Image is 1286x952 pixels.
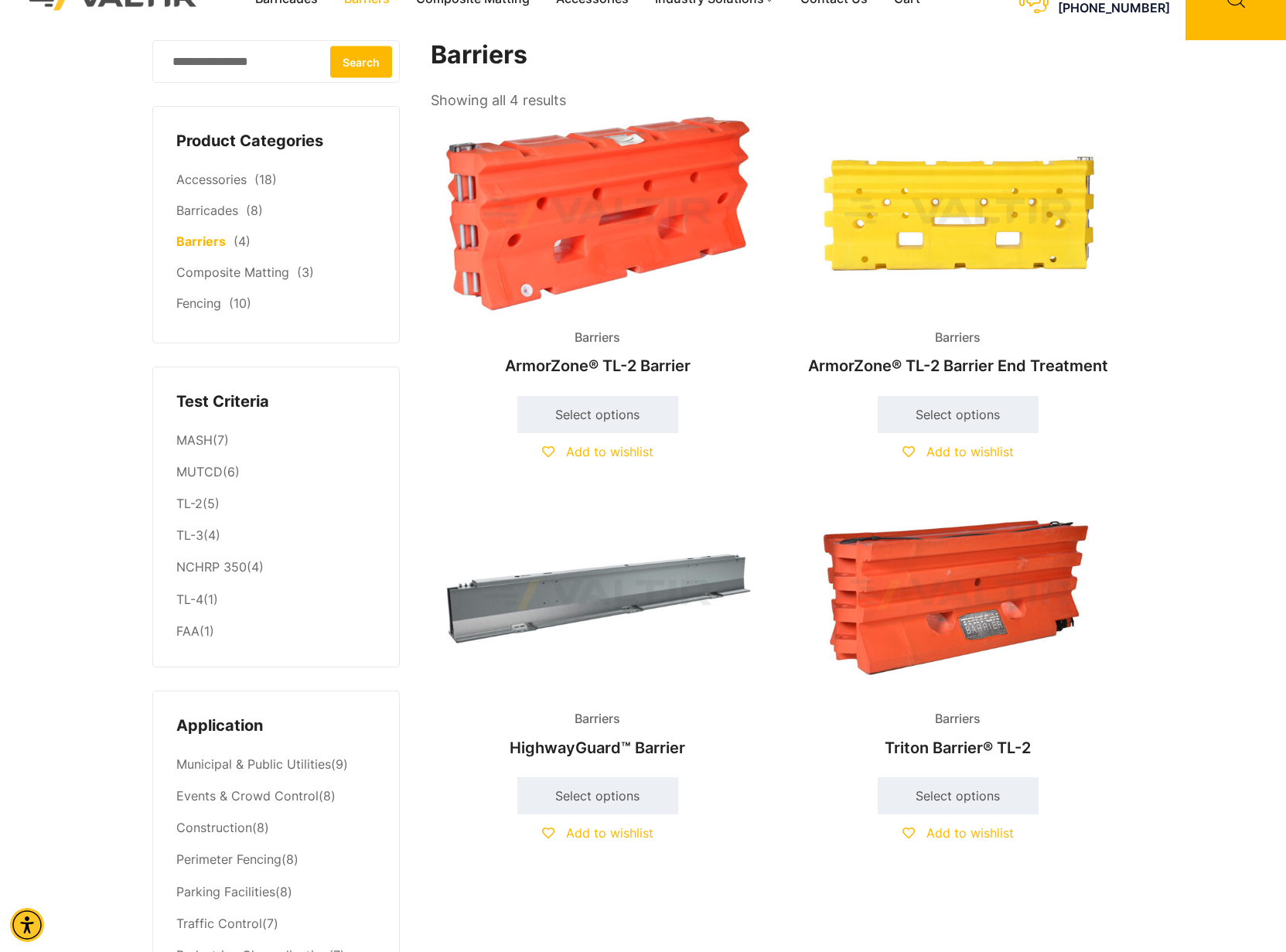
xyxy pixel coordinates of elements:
[176,788,319,804] a: Events & Crowd Control
[878,396,1039,433] a: Select options for “ArmorZone® TL-2 Barrier End Treatment”
[176,425,376,456] li: (7)
[431,495,765,695] img: Barriers
[926,825,1014,841] span: Add to wishlist
[176,496,203,511] a: TL-2
[902,444,1014,459] a: Add to wishlist
[176,781,376,813] li: (8)
[176,749,376,781] li: (9)
[878,777,1039,814] a: Select options for “Triton Barrier® TL-2”
[563,326,632,350] span: Barriers
[517,777,678,814] a: Select options for “HighwayGuard™ Barrier”
[176,527,203,543] a: TL-3
[297,264,314,280] span: (3)
[176,234,226,249] a: Barriers
[517,396,678,433] a: Select options for “ArmorZone® TL-2 Barrier”
[791,495,1125,765] a: BarriersTriton Barrier® TL-2
[923,326,992,350] span: Barriers
[791,495,1125,695] img: Barriers
[176,820,252,835] a: Construction
[176,592,203,607] a: TL-4
[542,444,653,459] a: Add to wishlist
[176,130,376,153] h4: Product Categories
[791,113,1125,313] img: Barriers
[176,264,289,280] a: Composite Matting
[566,444,653,459] span: Add to wishlist
[176,715,376,738] h4: Application
[176,616,376,643] li: (1)
[176,876,376,908] li: (8)
[176,391,376,414] h4: Test Criteria
[229,295,251,311] span: (10)
[176,845,376,876] li: (8)
[330,46,392,77] button: Search
[176,464,223,479] a: MUTCD
[176,457,376,489] li: (6)
[431,113,765,313] img: An orange plastic barrier with a textured surface, designed for traffic control or safety purposes.
[791,113,1125,383] a: BarriersArmorZone® TL-2 Barrier End Treatment
[923,708,992,731] span: Barriers
[566,825,653,841] span: Add to wishlist
[176,908,376,940] li: (7)
[176,623,200,639] a: FAA
[176,432,213,448] a: MASH
[246,203,263,218] span: (8)
[431,40,1127,70] h1: Barriers
[176,813,376,845] li: (8)
[791,349,1125,383] h2: ArmorZone® TL-2 Barrier End Treatment
[791,731,1125,765] h2: Triton Barrier® TL-2
[542,825,653,841] a: Add to wishlist
[176,489,376,520] li: (5)
[902,825,1014,841] a: Add to wishlist
[152,40,400,83] input: Search for:
[431,87,566,114] p: Showing all 4 results
[254,172,277,187] span: (18)
[176,520,376,552] li: (4)
[176,916,262,931] a: Traffic Control
[176,552,376,584] li: (4)
[176,559,247,575] a: NCHRP 350
[431,495,765,765] a: BarriersHighwayGuard™ Barrier
[176,172,247,187] a: Accessories
[563,708,632,731] span: Barriers
[176,756,331,772] a: Municipal & Public Utilities
[431,349,765,383] h2: ArmorZone® TL-2 Barrier
[431,113,765,383] a: BarriersArmorZone® TL-2 Barrier
[431,731,765,765] h2: HighwayGuard™ Barrier
[176,884,275,899] a: Parking Facilities
[176,295,221,311] a: Fencing
[176,203,238,218] a: Barricades
[176,584,376,616] li: (1)
[926,444,1014,459] span: Add to wishlist
[234,234,251,249] span: (4)
[176,851,281,867] a: Perimeter Fencing
[10,908,44,942] div: Accessibility Menu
